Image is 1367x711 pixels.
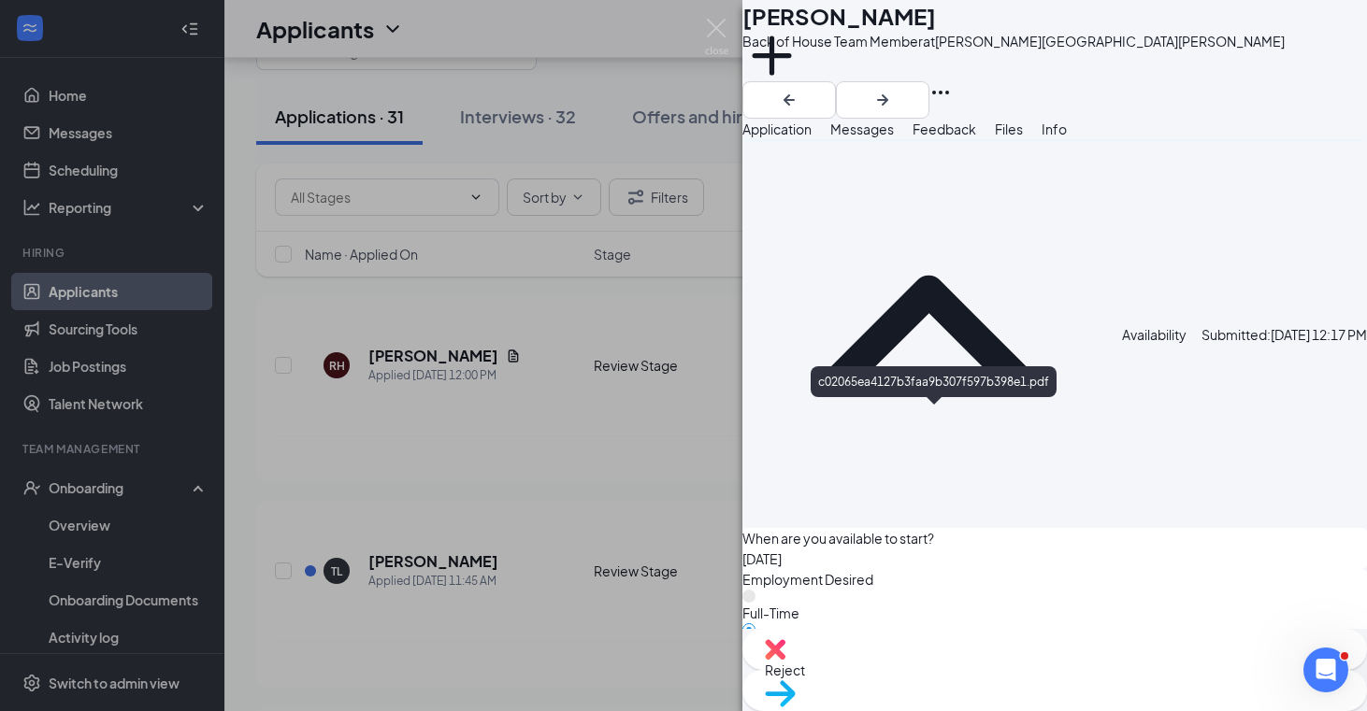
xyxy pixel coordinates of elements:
[742,604,799,621] span: Full-Time
[1271,324,1367,345] span: [DATE] 12:17 PM
[836,81,929,119] button: ArrowRight
[1042,121,1067,137] span: Info
[742,528,934,548] span: When are you available to start?
[1303,647,1348,692] iframe: Intercom live chat
[1202,324,1271,345] span: Submitted:
[742,26,801,106] button: PlusAdd a tag
[742,32,1285,50] div: Back of House Team Member at [PERSON_NAME][GEOGRAPHIC_DATA][PERSON_NAME]
[742,569,873,590] span: Employment Desired
[742,26,801,85] svg: Plus
[995,121,1023,137] span: Files
[742,121,812,137] span: Application
[742,81,836,119] button: ArrowLeftNew
[871,89,894,111] svg: ArrowRight
[811,366,1057,397] div: c02065ea4127b3faa9b307f597b398e1.pdf
[742,149,1115,520] svg: ChevronUp
[913,121,976,137] span: Feedback
[830,121,894,137] span: Messages
[765,660,1345,680] span: Reject
[929,81,952,104] svg: Ellipses
[742,548,1367,569] span: [DATE]
[778,89,800,111] svg: ArrowLeftNew
[1122,324,1187,345] div: Availability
